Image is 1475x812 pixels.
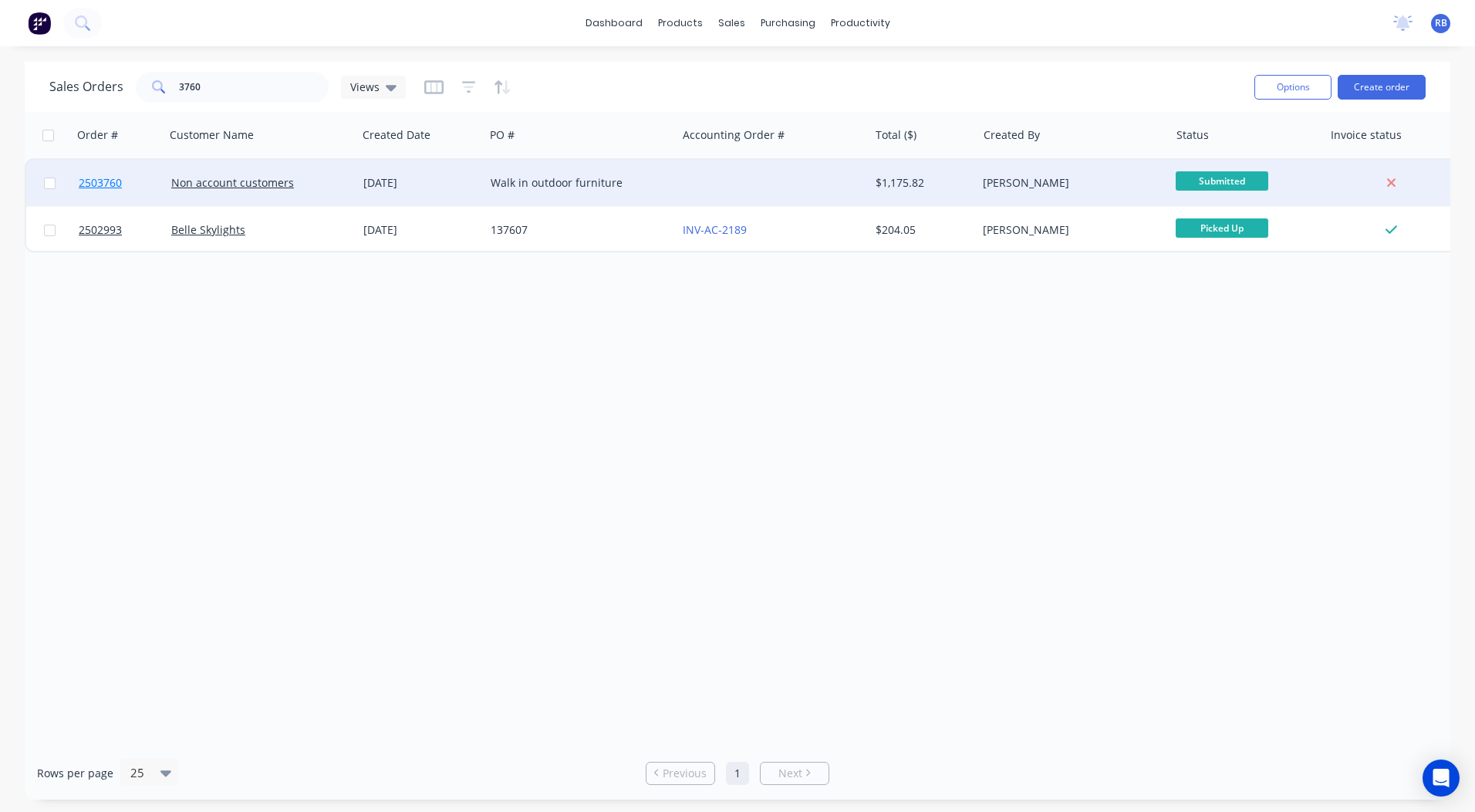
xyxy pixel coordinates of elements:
div: 137607 [491,222,662,238]
div: [DATE] [363,222,478,238]
div: sales [710,12,753,35]
div: Order # [77,127,118,143]
a: Previous page [646,766,714,781]
ul: Pagination [640,762,835,785]
img: Factory [28,12,51,35]
div: Open Intercom Messenger [1423,760,1460,797]
div: [PERSON_NAME] [983,175,1154,191]
a: Next page [761,766,829,781]
div: Created Date [363,127,430,143]
span: Submitted [1176,171,1268,191]
div: PO # [490,127,515,143]
span: Previous [663,766,707,781]
div: Walk in outdoor furniture [491,175,662,191]
div: productivity [823,12,898,35]
a: Page 1 is your current page [726,762,749,785]
div: Accounting Order # [683,127,785,143]
div: $204.05 [876,222,966,238]
button: Options [1254,75,1332,100]
input: Search... [179,72,329,103]
span: 2502993 [79,222,122,238]
a: 2503760 [79,160,171,206]
span: Rows per page [37,766,113,781]
span: Picked Up [1176,218,1268,238]
a: Non account customers [171,175,294,190]
div: Invoice status [1331,127,1402,143]
a: Belle Skylights [171,222,245,237]
a: INV-AC-2189 [683,222,747,237]
div: Status [1176,127,1209,143]
span: Views [350,79,380,95]
div: purchasing [753,12,823,35]
div: products [650,12,710,35]
span: 2503760 [79,175,122,191]
span: RB [1435,16,1447,30]
span: Next [778,766,802,781]
div: Total ($) [876,127,916,143]
div: [DATE] [363,175,478,191]
button: Create order [1338,75,1426,100]
div: [PERSON_NAME] [983,222,1154,238]
a: dashboard [578,12,650,35]
div: $1,175.82 [876,175,966,191]
a: 2502993 [79,207,171,253]
div: Created By [984,127,1040,143]
div: Customer Name [170,127,254,143]
h1: Sales Orders [49,80,123,94]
